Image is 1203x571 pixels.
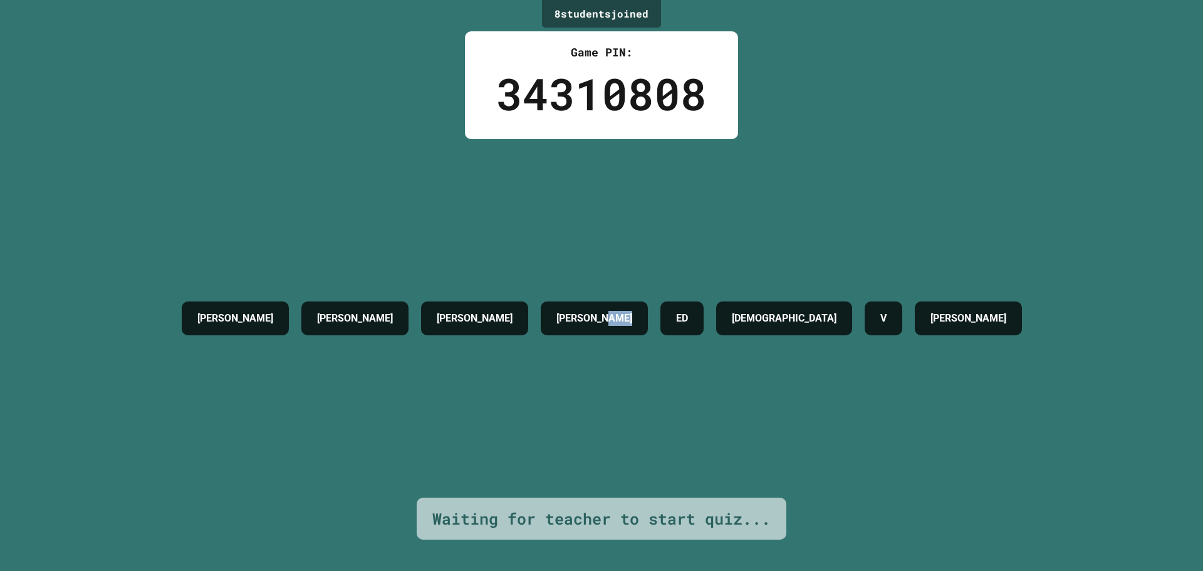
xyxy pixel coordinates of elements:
h4: [PERSON_NAME] [437,311,513,326]
div: Game PIN: [496,44,707,61]
div: 34310808 [496,61,707,127]
h4: [PERSON_NAME] [317,311,393,326]
h4: [PERSON_NAME] [930,311,1006,326]
div: Waiting for teacher to start quiz... [432,507,771,531]
h4: [PERSON_NAME] [197,311,273,326]
h4: V [880,311,887,326]
h4: [DEMOGRAPHIC_DATA] [732,311,836,326]
h4: ED [676,311,688,326]
h4: [PERSON_NAME] [556,311,632,326]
